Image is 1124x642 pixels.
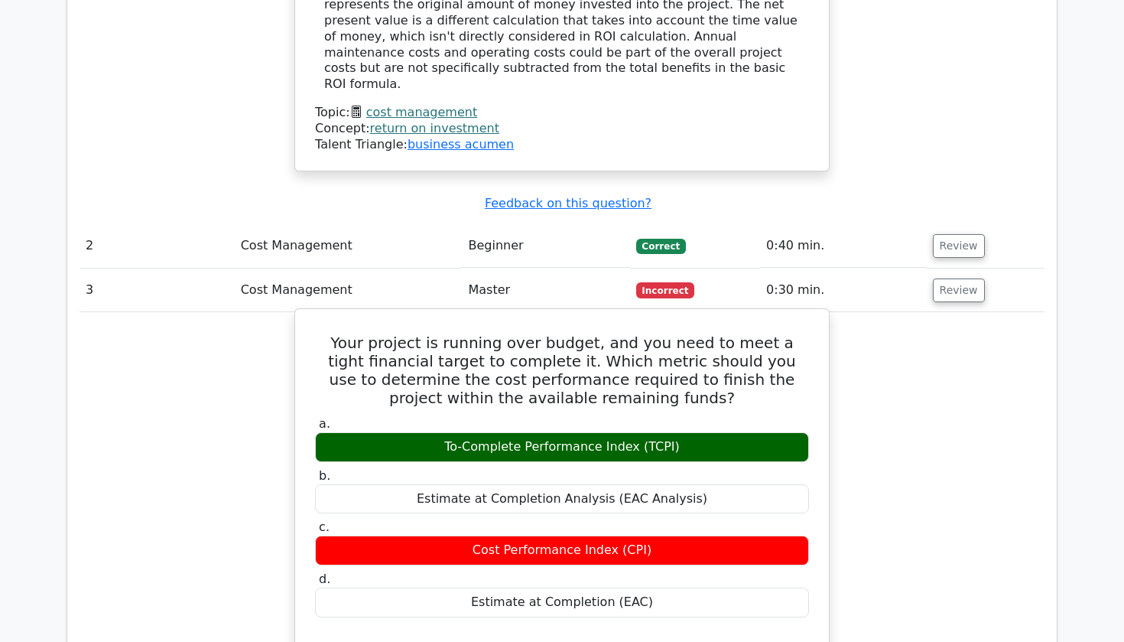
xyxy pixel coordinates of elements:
[315,105,809,152] div: Talent Triangle:
[485,196,651,210] a: Feedback on this question?
[366,105,477,119] a: cost management
[462,269,629,312] td: Master
[319,468,330,483] span: b.
[319,520,330,534] span: c.
[319,416,330,431] span: a.
[370,121,499,135] a: return on investment
[315,484,809,514] div: Estimate at Completion Analysis (EAC Analysis)
[319,572,330,586] span: d.
[760,224,926,268] td: 0:40 min.
[315,121,809,137] div: Concept:
[636,239,686,254] span: Correct
[315,432,809,462] div: To-Complete Performance Index (TCPI)
[315,536,809,565] div: Cost Performance Index (CPI)
[80,269,235,312] td: 3
[80,224,235,268] td: 2
[315,588,809,618] div: Estimate at Completion (EAC)
[313,334,811,407] h5: Your project is running over budget, and you need to meet a tight financial target to complete it...
[760,269,926,312] td: 0:30 min.
[636,282,695,298] span: Incorrect
[933,234,985,258] button: Review
[235,224,463,268] td: Cost Management
[408,137,514,152] a: business acumen
[933,279,985,302] button: Review
[462,224,629,268] td: Beginner
[235,269,463,312] td: Cost Management
[315,105,809,121] div: Topic:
